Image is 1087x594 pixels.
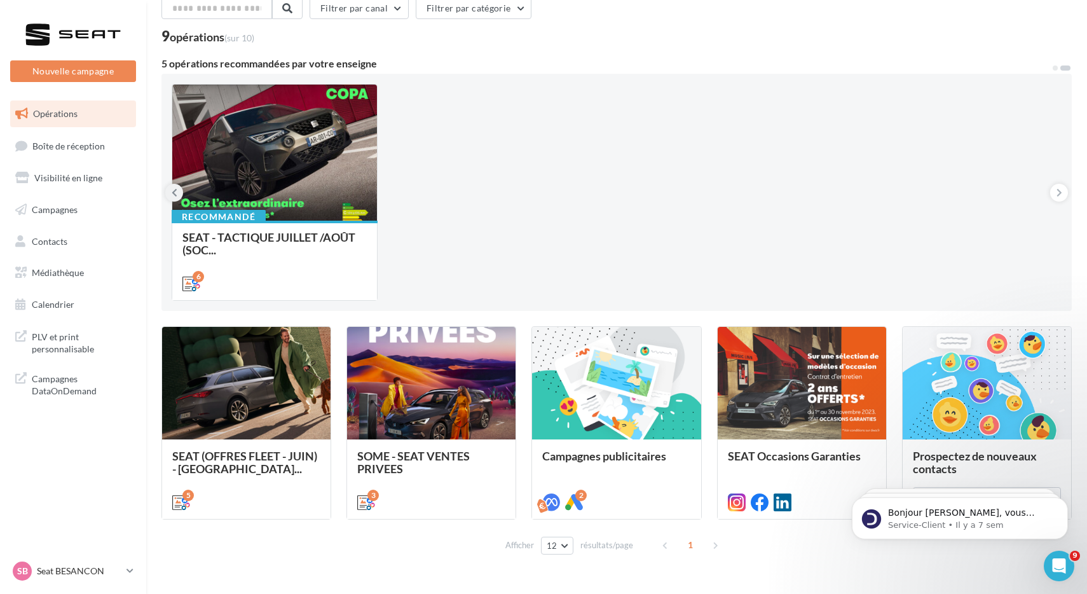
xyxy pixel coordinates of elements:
span: SEAT (OFFRES FLEET - JUIN) - [GEOGRAPHIC_DATA]... [172,449,317,476]
div: 6 [193,271,204,282]
p: Seat BESANCON [37,565,121,577]
a: Campagnes DataOnDemand [8,365,139,403]
span: Campagnes [32,204,78,215]
button: 12 [541,537,573,555]
span: Visibilité en ligne [34,172,102,183]
span: SB [17,565,28,577]
a: Calendrier [8,291,139,318]
a: Campagnes [8,197,139,223]
a: Boîte de réception [8,132,139,160]
span: SOME - SEAT VENTES PRIVEES [357,449,470,476]
div: 5 opérations recommandées par votre enseigne [161,59,1051,69]
div: 9 [161,29,254,43]
span: Médiathèque [32,267,84,278]
span: Boîte de réception [32,140,105,151]
span: résultats/page [580,539,633,551]
span: 12 [547,541,557,551]
a: Contacts [8,228,139,255]
div: 3 [367,490,379,501]
span: SEAT Occasions Garanties [728,449,861,463]
span: (sur 10) [224,32,254,43]
div: 2 [575,490,587,501]
span: 9 [1070,551,1080,561]
iframe: Intercom live chat [1044,551,1074,581]
span: Campagnes publicitaires [542,449,666,463]
a: Visibilité en ligne [8,165,139,191]
a: PLV et print personnalisable [8,323,139,361]
span: Prospectez de nouveaux contacts [913,449,1037,476]
a: Opérations [8,100,139,127]
div: Recommandé [172,210,266,224]
button: Nouvelle campagne [10,60,136,82]
a: Médiathèque [8,259,139,286]
span: Afficher [505,539,534,551]
span: Campagnes DataOnDemand [32,370,131,397]
span: Opérations [33,108,78,119]
a: SB Seat BESANCON [10,559,136,583]
div: opérations [170,31,254,43]
span: PLV et print personnalisable [32,328,131,356]
span: Calendrier [32,299,74,310]
iframe: Intercom notifications message [833,471,1087,560]
span: SEAT - TACTIQUE JUILLET /AOÛT (SOC... [182,230,355,257]
span: Contacts [32,235,67,246]
span: 1 [680,535,701,555]
div: 5 [182,490,194,501]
